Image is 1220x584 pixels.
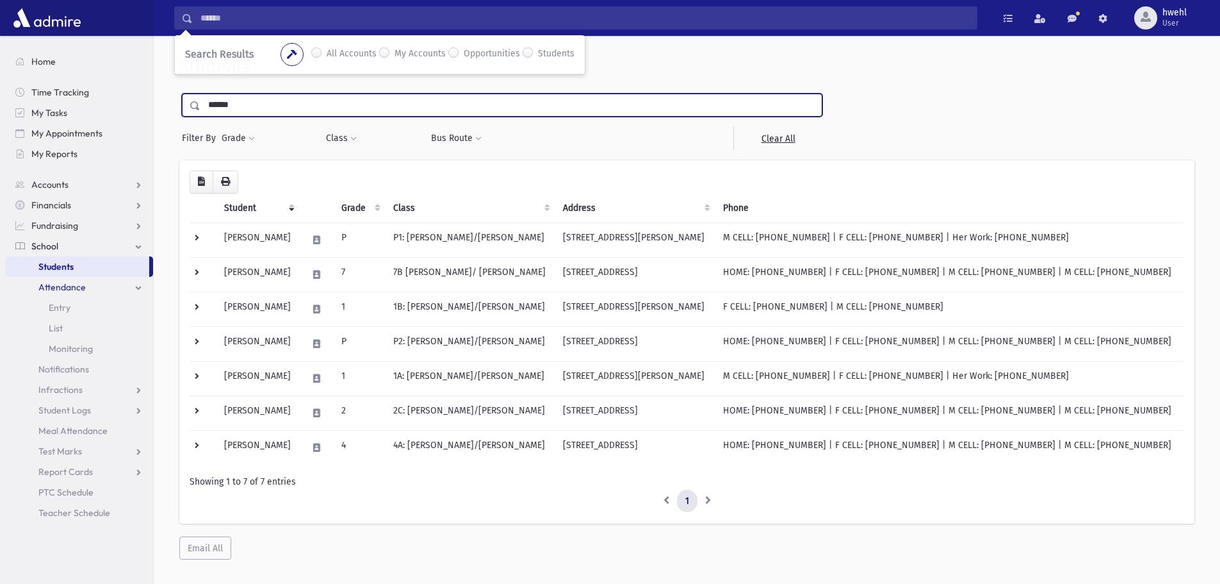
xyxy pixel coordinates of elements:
span: Search Results [185,48,254,60]
td: [PERSON_NAME] [216,292,299,326]
td: [STREET_ADDRESS][PERSON_NAME] [555,292,716,326]
td: P [334,222,386,257]
span: Entry [49,302,70,313]
td: [STREET_ADDRESS] [555,396,716,430]
td: [PERSON_NAME] [216,326,299,361]
a: 1 [677,490,697,513]
button: Class [325,127,357,150]
td: 1 [334,292,386,326]
td: F CELL: [PHONE_NUMBER] | M CELL: [PHONE_NUMBER] [715,292,1184,326]
td: [PERSON_NAME] [216,430,299,465]
td: 2C: [PERSON_NAME]/[PERSON_NAME] [386,396,555,430]
span: My Appointments [31,128,102,139]
button: Grade [221,127,256,150]
td: HOME: [PHONE_NUMBER] | F CELL: [PHONE_NUMBER] | M CELL: [PHONE_NUMBER] | M CELL: [PHONE_NUMBER] [715,396,1184,430]
a: Notifications [5,359,153,380]
td: HOME: [PHONE_NUMBER] | F CELL: [PHONE_NUMBER] | M CELL: [PHONE_NUMBER] | M CELL: [PHONE_NUMBER] [715,257,1184,292]
th: Address: activate to sort column ascending [555,194,716,223]
th: Class: activate to sort column ascending [386,194,555,223]
label: Students [538,47,574,62]
span: Student Logs [38,405,91,416]
span: User [1162,18,1187,28]
td: 7 [334,257,386,292]
a: List [5,318,153,338]
a: Report Cards [5,462,153,482]
div: Showing 1 to 7 of 7 entries [190,475,1184,488]
td: [PERSON_NAME] [216,361,299,396]
span: Monitoring [49,343,93,355]
span: Infractions [38,384,83,396]
td: P1: [PERSON_NAME]/[PERSON_NAME] [386,222,555,257]
span: School [31,240,58,252]
a: Entry [5,297,153,318]
a: Test Marks [5,441,153,462]
span: Teacher Schedule [38,507,110,519]
td: [STREET_ADDRESS] [555,257,716,292]
a: Infractions [5,380,153,400]
td: 1 [334,361,386,396]
td: [PERSON_NAME] [216,257,299,292]
a: Teacher Schedule [5,503,153,523]
label: Opportunities [464,47,520,62]
span: hwehl [1162,8,1187,18]
a: My Tasks [5,103,153,123]
span: Fundraising [31,220,78,231]
a: Time Tracking [5,82,153,103]
td: [PERSON_NAME] [216,222,299,257]
input: Search [193,6,977,29]
span: Filter By [182,131,221,145]
td: 1A: [PERSON_NAME]/[PERSON_NAME] [386,361,555,396]
th: Phone [715,194,1184,223]
a: Fundraising [5,215,153,236]
span: Report Cards [38,466,93,478]
a: My Appointments [5,123,153,144]
a: My Reports [5,144,153,164]
button: Email All [179,537,231,560]
th: Student: activate to sort column ascending [216,194,299,223]
td: 2 [334,396,386,430]
a: Attendance [5,277,153,297]
span: Financials [31,199,71,211]
span: List [49,322,63,334]
a: Monitoring [5,338,153,359]
td: 4 [334,430,386,465]
td: M CELL: [PHONE_NUMBER] | F CELL: [PHONE_NUMBER] | Her Work: [PHONE_NUMBER] [715,222,1184,257]
a: Financials [5,195,153,215]
span: My Tasks [31,107,67,119]
span: Students [38,261,74,272]
img: AdmirePro [10,5,84,31]
button: Print [213,171,238,194]
td: [PERSON_NAME] [216,396,299,430]
td: 7B [PERSON_NAME]/ [PERSON_NAME] [386,257,555,292]
label: All Accounts [327,47,377,62]
span: Time Tracking [31,87,89,98]
span: PTC Schedule [38,487,94,498]
td: [STREET_ADDRESS][PERSON_NAME] [555,361,716,396]
th: Grade: activate to sort column ascending [334,194,386,223]
span: Test Marks [38,446,82,457]
span: Accounts [31,179,69,190]
label: My Accounts [394,47,446,62]
td: P [334,326,386,361]
td: M CELL: [PHONE_NUMBER] | F CELL: [PHONE_NUMBER] | Her Work: [PHONE_NUMBER] [715,361,1184,396]
a: School [5,236,153,256]
span: My Reports [31,148,77,160]
td: P2: [PERSON_NAME]/[PERSON_NAME] [386,326,555,361]
a: Accounts [5,174,153,195]
a: Meal Attendance [5,421,153,441]
span: Home [31,56,56,67]
td: 1B: [PERSON_NAME]/[PERSON_NAME] [386,292,555,326]
a: Student Logs [5,400,153,421]
span: Attendance [38,281,86,293]
a: PTC Schedule [5,482,153,503]
button: Bus Route [430,127,482,150]
td: [STREET_ADDRESS] [555,326,716,361]
button: CSV [190,171,213,194]
a: Students [5,256,149,277]
td: 4A: [PERSON_NAME]/[PERSON_NAME] [386,430,555,465]
td: [STREET_ADDRESS] [555,430,716,465]
a: Home [5,51,153,72]
span: Notifications [38,363,89,375]
span: Meal Attendance [38,425,108,437]
a: Clear All [733,127,822,150]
